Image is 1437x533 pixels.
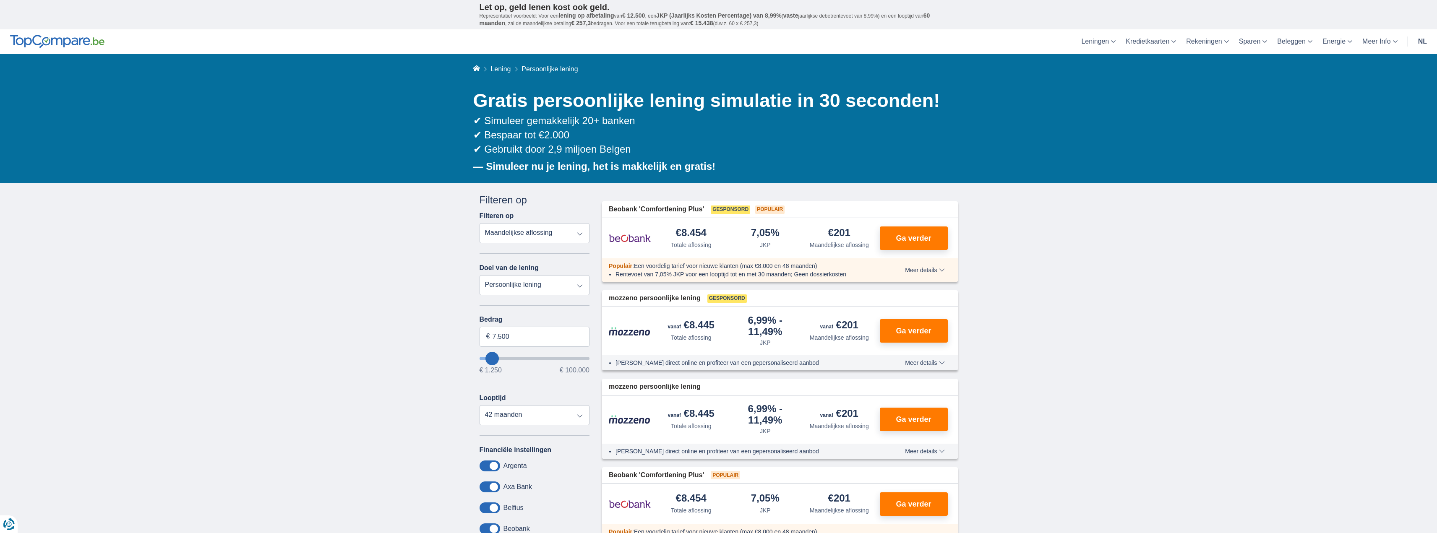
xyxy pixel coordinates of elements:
div: 7,05% [751,228,780,239]
label: Belfius [503,504,524,512]
b: — Simuleer nu je lening, het is makkelijk en gratis! [473,161,716,172]
button: Ga verder [880,226,948,250]
p: Let op, geld lenen kost ook geld. [480,2,958,12]
div: €201 [828,228,850,239]
div: Totale aflossing [671,241,712,249]
div: JKP [760,427,771,435]
img: product.pl.alt Beobank [609,228,651,249]
a: Beleggen [1272,29,1317,54]
span: Ga verder [896,500,931,508]
span: € 257,3 [571,20,591,26]
input: wantToBorrow [480,357,590,360]
p: Representatief voorbeeld: Voor een van , een ( jaarlijkse debetrentevoet van 8,99%) en een loopti... [480,12,958,27]
label: Beobank [503,525,530,533]
a: Rekeningen [1181,29,1234,54]
img: product.pl.alt Beobank [609,494,651,515]
div: Filteren op [480,193,590,207]
span: JKP (Jaarlijks Kosten Percentage) van 8,99% [656,12,782,19]
span: Populair [711,471,740,479]
a: Lening [490,65,511,73]
a: Sparen [1234,29,1273,54]
a: Meer Info [1357,29,1403,54]
span: mozzeno persoonlijke lening [609,294,701,303]
div: €201 [820,320,858,332]
div: JKP [760,338,771,347]
div: : [602,262,881,270]
span: lening op afbetaling [558,12,614,19]
div: Totale aflossing [671,333,712,342]
div: €201 [828,493,850,504]
button: Meer details [899,359,951,366]
span: Beobank 'Comfortlening Plus' [609,471,704,480]
span: € 12.500 [622,12,645,19]
span: € 15.438 [690,20,713,26]
span: Ga verder [896,327,931,335]
div: Maandelijkse aflossing [810,422,869,430]
span: Persoonlijke lening [522,65,578,73]
label: Bedrag [480,316,590,323]
div: Totale aflossing [671,422,712,430]
button: Ga verder [880,492,948,516]
span: € 1.250 [480,367,502,374]
div: 7,05% [751,493,780,504]
div: Maandelijkse aflossing [810,333,869,342]
span: 60 maanden [480,12,930,26]
div: Maandelijkse aflossing [810,506,869,515]
button: Ga verder [880,408,948,431]
button: Meer details [899,448,951,455]
span: Populair [755,205,785,214]
span: mozzeno persoonlijke lening [609,382,701,392]
span: Meer details [905,448,944,454]
a: Home [473,65,480,73]
a: Kredietkaarten [1121,29,1181,54]
span: € 100.000 [560,367,589,374]
label: Axa Bank [503,483,532,491]
span: Beobank 'Comfortlening Plus' [609,205,704,214]
a: Energie [1317,29,1357,54]
label: Argenta [503,462,527,470]
label: Filteren op [480,212,514,220]
h1: Gratis persoonlijke lening simulatie in 30 seconden! [473,88,958,114]
span: Populair [609,263,632,269]
span: Gesponsord [711,205,750,214]
span: € [486,332,490,341]
div: Maandelijkse aflossing [810,241,869,249]
a: Leningen [1076,29,1121,54]
span: Een voordelig tarief voor nieuwe klanten (max €8.000 en 48 maanden) [634,263,817,269]
div: €8.445 [668,408,715,420]
span: Ga verder [896,234,931,242]
div: €8.454 [676,493,707,504]
div: €201 [820,408,858,420]
div: 6,99% [732,404,799,425]
img: TopCompare [10,35,104,48]
span: Meer details [905,360,944,366]
span: vaste [783,12,798,19]
label: Financiële instellingen [480,446,552,454]
span: Meer details [905,267,944,273]
div: Totale aflossing [671,506,712,515]
label: Doel van de lening [480,264,539,272]
div: ✔ Simuleer gemakkelijk 20+ banken ✔ Bespaar tot €2.000 ✔ Gebruikt door 2,9 miljoen Belgen [473,114,958,157]
div: €8.454 [676,228,707,239]
label: Looptijd [480,394,506,402]
span: Gesponsord [707,294,747,303]
div: €8.445 [668,320,715,332]
li: Rentevoet van 7,05% JKP voor een looptijd tot en met 30 maanden; Geen dossierkosten [615,270,874,278]
a: nl [1413,29,1432,54]
li: [PERSON_NAME] direct online en profiteer van een gepersonaliseerd aanbod [615,447,874,455]
button: Meer details [899,267,951,273]
span: Ga verder [896,416,931,423]
div: JKP [760,241,771,249]
div: 6,99% [732,315,799,337]
img: product.pl.alt Mozzeno [609,415,651,424]
div: JKP [760,506,771,515]
button: Ga verder [880,319,948,343]
li: [PERSON_NAME] direct online en profiteer van een gepersonaliseerd aanbod [615,359,874,367]
img: product.pl.alt Mozzeno [609,327,651,336]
